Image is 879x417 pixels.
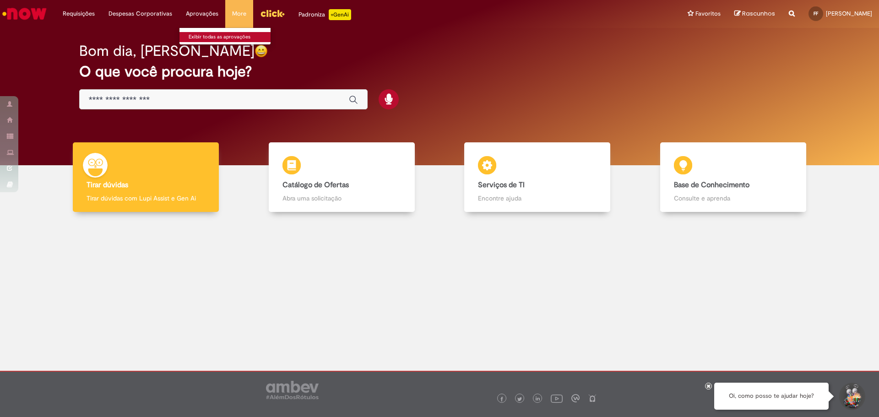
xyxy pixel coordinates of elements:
[109,9,172,18] span: Despesas Corporativas
[814,11,818,16] span: FF
[742,9,775,18] span: Rascunhos
[87,180,128,190] b: Tirar dúvidas
[838,383,865,410] button: Iniciar Conversa de Suporte
[517,397,522,401] img: logo_footer_twitter.png
[282,194,401,203] p: Abra uma solicitação
[79,43,255,59] h2: Bom dia, [PERSON_NAME]
[329,9,351,20] p: +GenAi
[48,142,244,212] a: Tirar dúvidas Tirar dúvidas com Lupi Assist e Gen Ai
[63,9,95,18] span: Requisições
[179,32,280,42] a: Exibir todas as aprovações
[79,64,800,80] h2: O que você procura hoje?
[478,194,597,203] p: Encontre ajuda
[439,142,635,212] a: Serviços de TI Encontre ajuda
[499,397,504,401] img: logo_footer_facebook.png
[674,180,749,190] b: Base de Conhecimento
[186,9,218,18] span: Aprovações
[635,142,831,212] a: Base de Conhecimento Consulte e aprenda
[266,381,319,399] img: logo_footer_ambev_rotulo_gray.png
[714,383,829,410] div: Oi, como posso te ajudar hoje?
[244,142,440,212] a: Catálogo de Ofertas Abra uma solicitação
[298,9,351,20] div: Padroniza
[826,10,872,17] span: [PERSON_NAME]
[734,10,775,18] a: Rascunhos
[1,5,48,23] img: ServiceNow
[282,180,349,190] b: Catálogo de Ofertas
[695,9,721,18] span: Favoritos
[232,9,246,18] span: More
[478,180,525,190] b: Serviços de TI
[571,394,580,402] img: logo_footer_workplace.png
[179,27,271,45] ul: Aprovações
[551,392,563,404] img: logo_footer_youtube.png
[536,396,540,402] img: logo_footer_linkedin.png
[674,194,792,203] p: Consulte e aprenda
[87,194,205,203] p: Tirar dúvidas com Lupi Assist e Gen Ai
[588,394,597,402] img: logo_footer_naosei.png
[255,44,268,58] img: happy-face.png
[260,6,285,20] img: click_logo_yellow_360x200.png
